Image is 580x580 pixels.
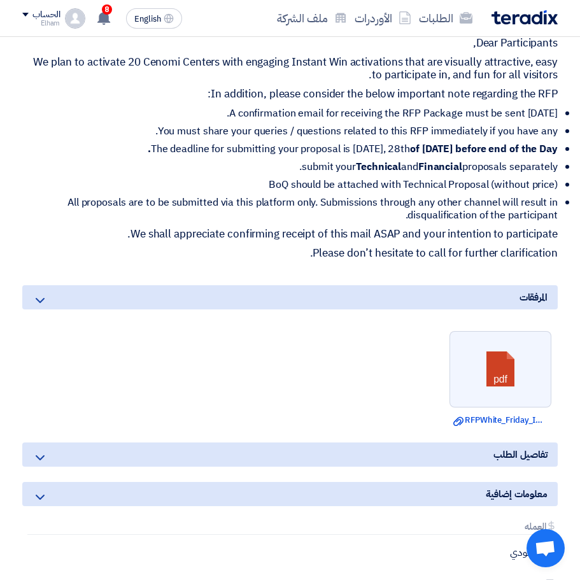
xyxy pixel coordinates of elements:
[22,88,558,101] p: In addition, please consider the below important note regarding the RFP:
[32,178,558,191] li: BoQ should be attached with Technical Proposal (without price)
[520,290,548,304] span: المرفقات
[32,125,558,138] li: You must share your queries / questions related to this RFP immediately if you have any.
[134,15,161,24] span: English
[351,3,415,33] a: الأوردرات
[22,56,558,81] p: We plan to activate 20 Cenomi Centers with engaging Instant Win activations that are visually att...
[22,37,558,50] p: Dear Participants,
[453,414,548,427] a: RFPWhite_Friday_INSTANT_WIN_ACTIVATION_.pdf
[22,247,558,260] p: Please don’t hesitate to call for further clarification.
[27,521,558,535] div: العمله
[22,228,558,241] p: We shall appreciate confirming receipt of this mail ASAP and your intention to participate.
[32,10,60,20] div: الحساب
[148,141,558,157] strong: of [DATE] before end of the Day.
[102,4,112,15] span: 8
[415,3,476,33] a: الطلبات
[32,196,558,222] li: All proposals are to be submitted via this platform only. Submissions through any other channel w...
[32,107,558,120] li: A confirmation email for receiving the RFP Package must be sent [DATE].
[22,546,558,559] div: ريال سعودي
[65,8,85,29] img: profile_test.png
[492,10,558,25] img: Teradix logo
[32,160,558,173] li: submit your and proposals separately.
[527,529,565,567] div: دردشة مفتوحة
[22,20,60,27] div: Elham
[418,159,462,174] strong: Financial
[32,143,558,155] li: The deadline for submitting your proposal is [DATE], 28th
[493,448,548,462] span: تفاصيل الطلب
[273,3,351,33] a: ملف الشركة
[486,487,548,501] span: معلومات إضافية
[126,8,182,29] button: English
[356,159,401,174] strong: Technical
